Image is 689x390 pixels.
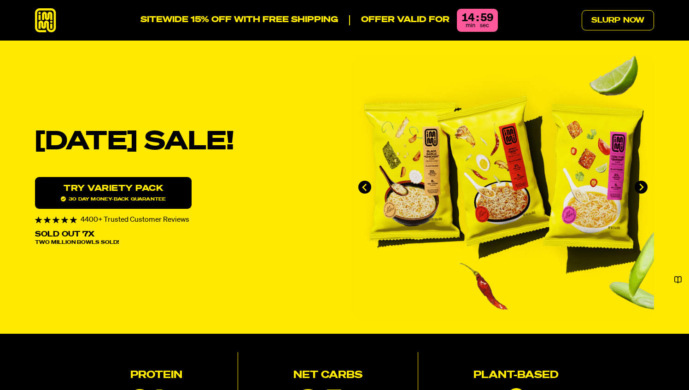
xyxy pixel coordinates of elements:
[293,371,362,381] h2: Net Carbs
[352,55,654,319] li: 1 of 4
[35,129,337,155] h1: [DATE] SALE!
[352,55,654,319] div: immi slideshow
[466,23,475,29] span: min
[476,12,479,24] div: :
[480,23,489,29] span: sec
[582,10,654,30] a: Slurp Now
[130,371,182,381] h2: Protein
[461,12,474,24] div: 14
[473,371,559,381] h2: Plant-based
[358,181,371,194] button: Go to last slide
[635,181,648,194] button: Next slide
[349,15,450,25] p: Offer valid for
[35,231,94,238] p: Sold Out 7X
[35,216,337,224] div: 4400+ Trusted Customer Reviews
[61,196,166,201] span: 30 day money-back guarantee
[35,240,119,245] span: Two Million Bowls Sold!
[480,12,493,24] div: 59
[140,15,338,25] p: SITEWIDE 15% OFF WITH FREE SHIPPING
[35,177,192,209] a: Try variety Pack30 day money-back guarantee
